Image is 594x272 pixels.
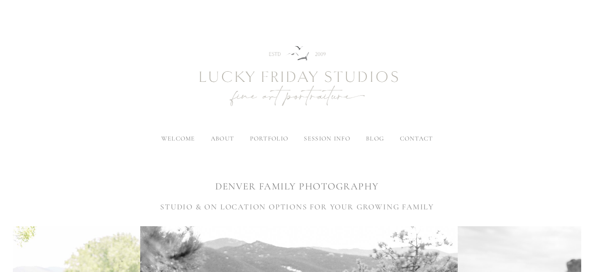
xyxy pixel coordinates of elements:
img: Newborn Photography Denver | Lucky Friday Studios [157,18,438,135]
a: contact [400,135,433,142]
h3: STUDIO & ON LOCATION OPTIONS FOR YOUR GROWING FAMILY [13,201,581,213]
label: portfolio [250,135,289,142]
label: session info [304,135,350,142]
a: welcome [161,135,195,142]
a: blog [366,135,384,142]
h1: DENVER FAMILY PHOTOGRAPHY [13,180,581,193]
label: about [211,135,234,142]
